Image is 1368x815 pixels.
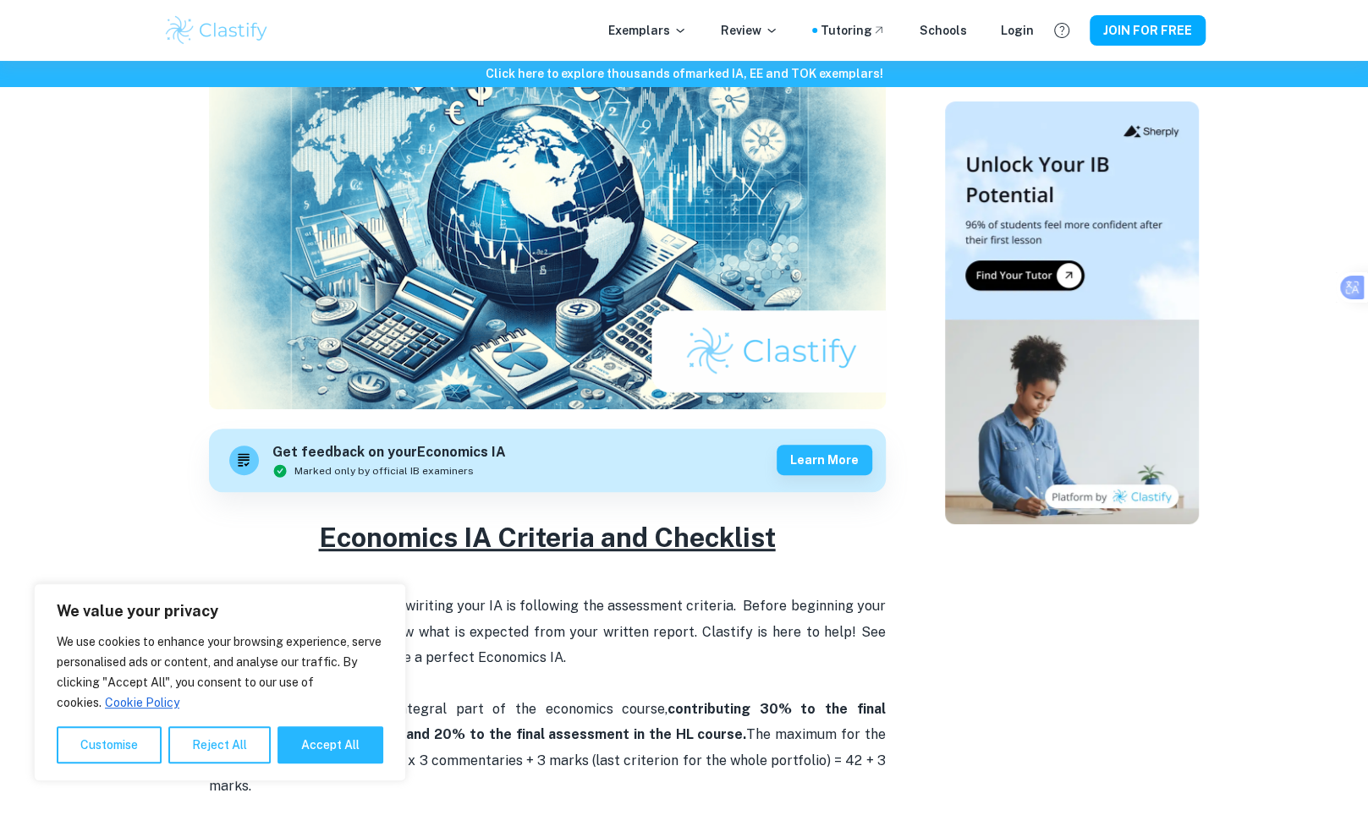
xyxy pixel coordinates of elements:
[57,632,383,713] p: We use cookies to enhance your browsing experience, serve personalised ads or content, and analys...
[209,701,889,794] span: Internal assessment is an integral part of the economics course, The maximum for the portfolio is...
[209,598,889,665] span: The most important aspect of wiriting your IA is following the assessment criteria. Before beginn...
[608,21,687,40] p: Exemplars
[920,21,967,40] a: Schools
[3,64,1365,83] h6: Click here to explore thousands of marked IA, EE and TOK exemplars !
[945,101,1199,524] img: Thumbnail
[57,601,383,621] p: We value your privacy
[34,583,406,781] div: We value your privacy
[57,726,162,763] button: Customise
[1001,21,1034,40] a: Login
[272,442,506,463] h6: Get feedback on your Economics IA
[821,21,886,40] a: Tutoring
[1090,15,1206,46] button: JOIN FOR FREE
[1047,16,1076,45] button: Help and Feedback
[168,726,271,763] button: Reject All
[209,429,886,492] a: Get feedback on yourEconomics IAMarked only by official IB examinersLearn more
[277,726,383,763] button: Accept All
[163,14,271,47] img: Clastify logo
[209,71,886,409] img: Economics IA Criteria and Checklist cover image
[294,463,474,479] span: Marked only by official IB examiners
[777,445,872,475] button: Learn more
[721,21,778,40] p: Review
[104,695,180,710] a: Cookie Policy
[319,522,776,553] u: Economics IA Criteria and Checklist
